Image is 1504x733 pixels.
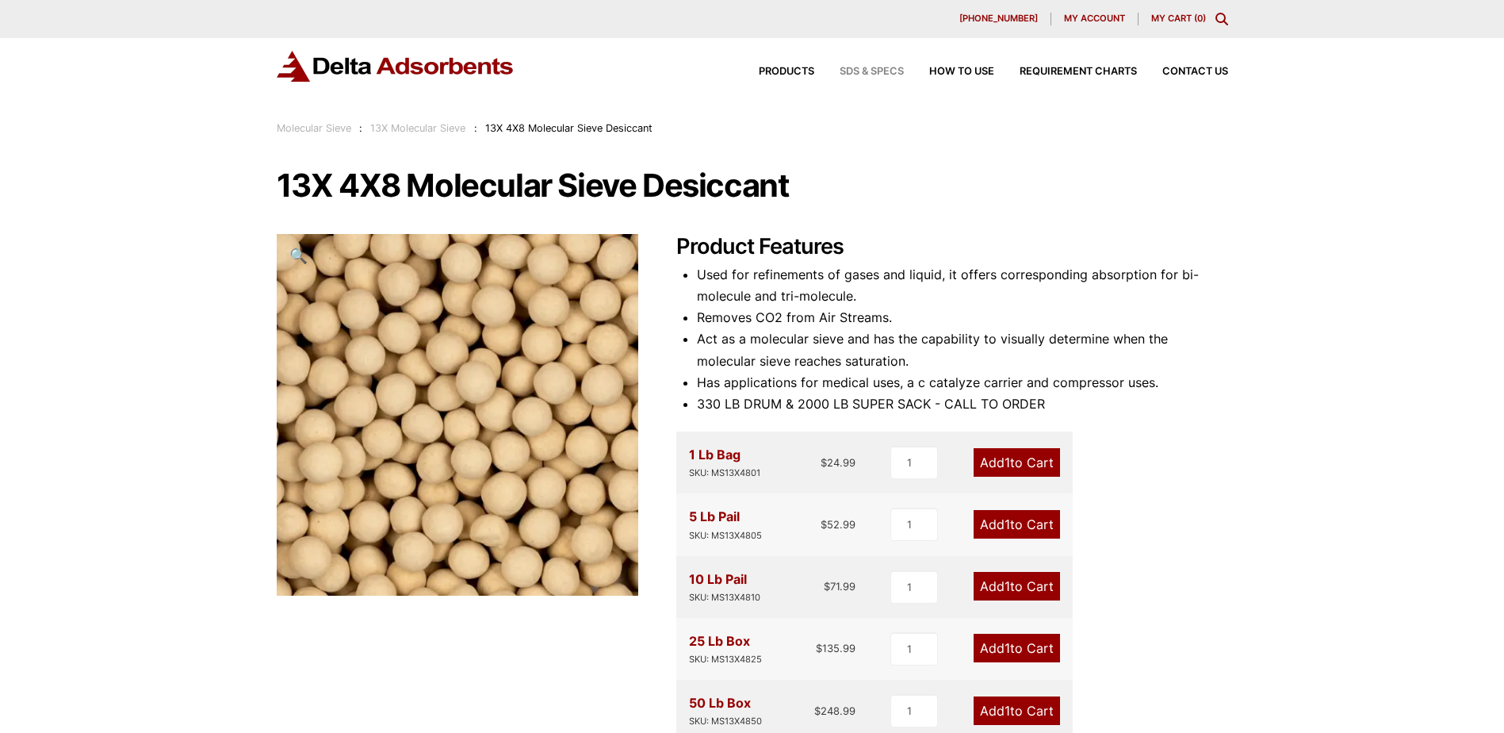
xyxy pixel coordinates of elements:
[359,122,362,134] span: :
[697,393,1228,415] li: 330 LB DRUM & 2000 LB SUPER SACK - CALL TO ORDER
[689,714,762,729] div: SKU: MS13X4850
[974,510,1060,539] a: Add1to Cart
[277,234,320,278] a: View full-screen image gallery
[904,67,994,77] a: How to Use
[1020,67,1137,77] span: Requirement Charts
[689,466,760,481] div: SKU: MS13X4801
[289,247,308,264] span: 🔍
[689,693,762,729] div: 50 Lb Box
[814,704,855,717] bdi: 248.99
[697,307,1228,328] li: Removes CO2 from Air Streams.
[974,697,1060,725] a: Add1to Cart
[733,67,814,77] a: Products
[821,518,827,531] span: $
[676,234,1228,260] h2: Product Features
[1064,14,1125,23] span: My account
[814,704,821,717] span: $
[816,642,855,654] bdi: 135.99
[816,642,822,654] span: $
[759,67,814,77] span: Products
[474,122,477,134] span: :
[689,652,762,667] div: SKU: MS13X4825
[821,456,855,469] bdi: 24.99
[689,506,762,543] div: 5 Lb Pail
[959,14,1038,23] span: [PHONE_NUMBER]
[1151,13,1206,24] a: My Cart (0)
[974,634,1060,662] a: Add1to Cart
[824,580,830,593] span: $
[1005,516,1010,532] span: 1
[824,580,855,593] bdi: 71.99
[689,444,760,481] div: 1 Lb Bag
[1215,13,1228,25] div: Toggle Modal Content
[697,372,1228,393] li: Has applications for medical uses, a c catalyze carrier and compressor uses.
[1137,67,1228,77] a: Contact Us
[697,264,1228,307] li: Used for refinements of gases and liquid, it offers corresponding absorption for bi-molecule and ...
[840,67,904,77] span: SDS & SPECS
[277,51,515,82] img: Delta Adsorbents
[689,569,760,605] div: 10 Lb Pail
[370,122,465,134] a: 13X Molecular Sieve
[1005,703,1010,719] span: 1
[689,631,762,667] div: 25 Lb Box
[689,590,760,605] div: SKU: MS13X4810
[697,328,1228,371] li: Act as a molecular sieve and has the capability to visually determine when the molecular sieve re...
[929,67,994,77] span: How to Use
[277,122,351,134] a: Molecular Sieve
[1051,13,1139,25] a: My account
[814,67,904,77] a: SDS & SPECS
[821,456,827,469] span: $
[1005,578,1010,594] span: 1
[1197,13,1203,24] span: 0
[947,13,1051,25] a: [PHONE_NUMBER]
[974,448,1060,477] a: Add1to Cart
[689,528,762,543] div: SKU: MS13X4805
[821,518,855,531] bdi: 52.99
[277,169,1228,202] h1: 13X 4X8 Molecular Sieve Desiccant
[1005,455,1010,470] span: 1
[485,122,652,134] span: 13X 4X8 Molecular Sieve Desiccant
[994,67,1137,77] a: Requirement Charts
[1005,640,1010,656] span: 1
[974,572,1060,601] a: Add1to Cart
[1162,67,1228,77] span: Contact Us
